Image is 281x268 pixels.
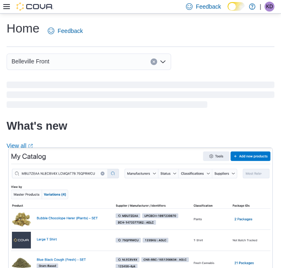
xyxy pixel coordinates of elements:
span: Loading [7,83,274,110]
span: KD [266,2,273,12]
a: Feedback [44,23,86,39]
div: Kevin Duerden [265,2,274,12]
h1: Home [7,20,39,37]
img: Cova [16,2,53,11]
a: View allExternal link [7,142,33,149]
button: Open list of options [160,58,166,65]
button: Clear input [151,58,157,65]
svg: External link [28,144,33,149]
p: | [260,2,261,12]
h2: What's new [7,119,67,133]
span: Feedback [58,27,83,35]
span: Feedback [196,2,221,11]
span: Belleville Front [12,56,49,66]
input: Dark Mode [228,2,245,11]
